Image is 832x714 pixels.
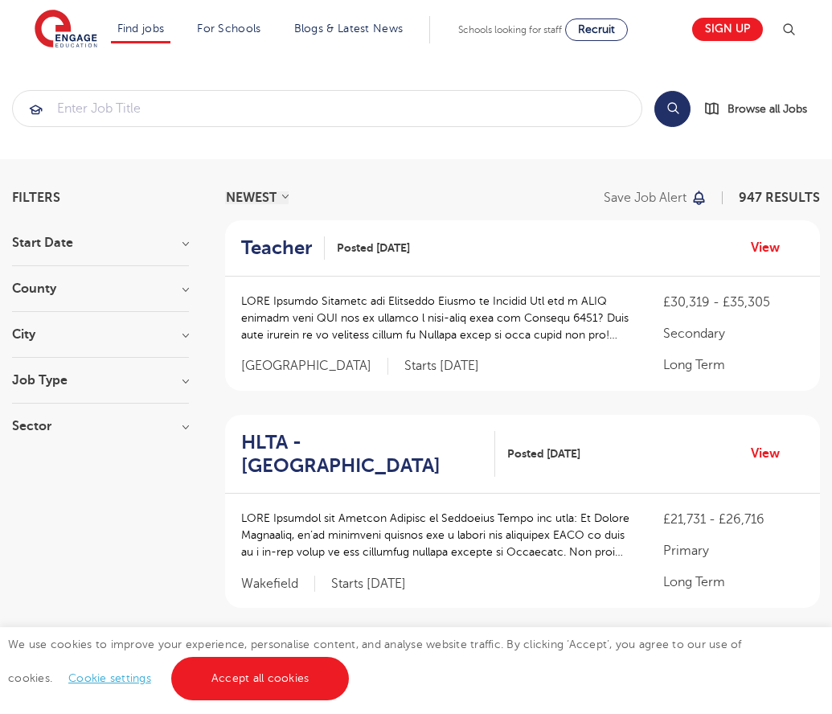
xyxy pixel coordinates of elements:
img: Engage Education [35,10,97,50]
h2: HLTA - [GEOGRAPHIC_DATA] [241,431,482,478]
input: Submit [13,91,641,126]
div: Submit [12,90,642,127]
p: Starts [DATE] [331,576,406,593]
p: LORE Ipsumdo Sitametc adi Elitseddo Eiusmo te Incidid Utl etd m ALIQ enimadm veni QUI nos ex ulla... [241,293,631,343]
button: Save job alert [604,191,707,204]
a: View [751,443,792,464]
p: Starts [DATE] [404,358,479,375]
span: Filters [12,191,60,204]
span: Recruit [578,23,615,35]
a: HLTA - [GEOGRAPHIC_DATA] [241,431,495,478]
span: Posted [DATE] [507,445,580,462]
a: Sign up [692,18,763,41]
span: 947 RESULTS [739,191,820,205]
h3: City [12,328,189,341]
span: Posted [DATE] [337,240,410,256]
a: For Schools [197,23,260,35]
p: £30,319 - £35,305 [663,293,804,312]
a: Accept all cookies [171,657,350,700]
a: Recruit [565,18,628,41]
h3: Start Date [12,236,189,249]
a: View [751,237,792,258]
h3: Job Type [12,374,189,387]
span: We use cookies to improve your experience, personalise content, and analyse website traffic. By c... [8,638,742,684]
span: Wakefield [241,576,315,593]
span: [GEOGRAPHIC_DATA] [241,358,388,375]
p: Secondary [663,324,804,343]
button: Search [654,91,691,127]
a: Teacher [241,236,325,260]
h3: Sector [12,420,189,433]
a: Browse all Jobs [703,100,820,118]
p: Long Term [663,572,804,592]
h3: County [12,282,189,295]
a: Cookie settings [68,672,151,684]
p: £21,731 - £26,716 [663,510,804,529]
p: Long Term [663,355,804,375]
span: Browse all Jobs [727,100,807,118]
a: Blogs & Latest News [294,23,404,35]
p: Primary [663,541,804,560]
p: LORE Ipsumdol sit Ametcon Adipisc el Seddoeius Tempo inc utla: Et Dolore Magnaaliq, en’ad minimve... [241,510,631,560]
p: Save job alert [604,191,687,204]
h2: Teacher [241,236,312,260]
a: Find jobs [117,23,165,35]
span: Schools looking for staff [458,24,562,35]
